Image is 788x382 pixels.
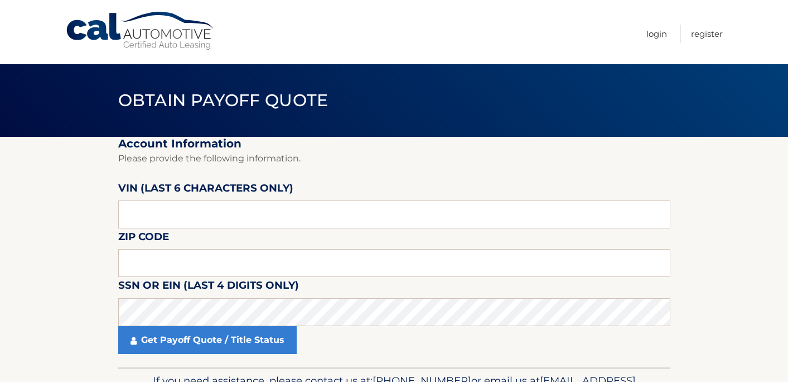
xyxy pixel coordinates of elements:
span: Obtain Payoff Quote [118,90,328,111]
p: Please provide the following information. [118,151,670,166]
a: Register [691,25,723,43]
a: Login [646,25,667,43]
h2: Account Information [118,137,670,151]
label: Zip Code [118,228,169,249]
label: VIN (last 6 characters only) [118,180,293,200]
a: Cal Automotive [65,11,216,51]
label: SSN or EIN (last 4 digits only) [118,277,299,298]
a: Get Payoff Quote / Title Status [118,326,297,354]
